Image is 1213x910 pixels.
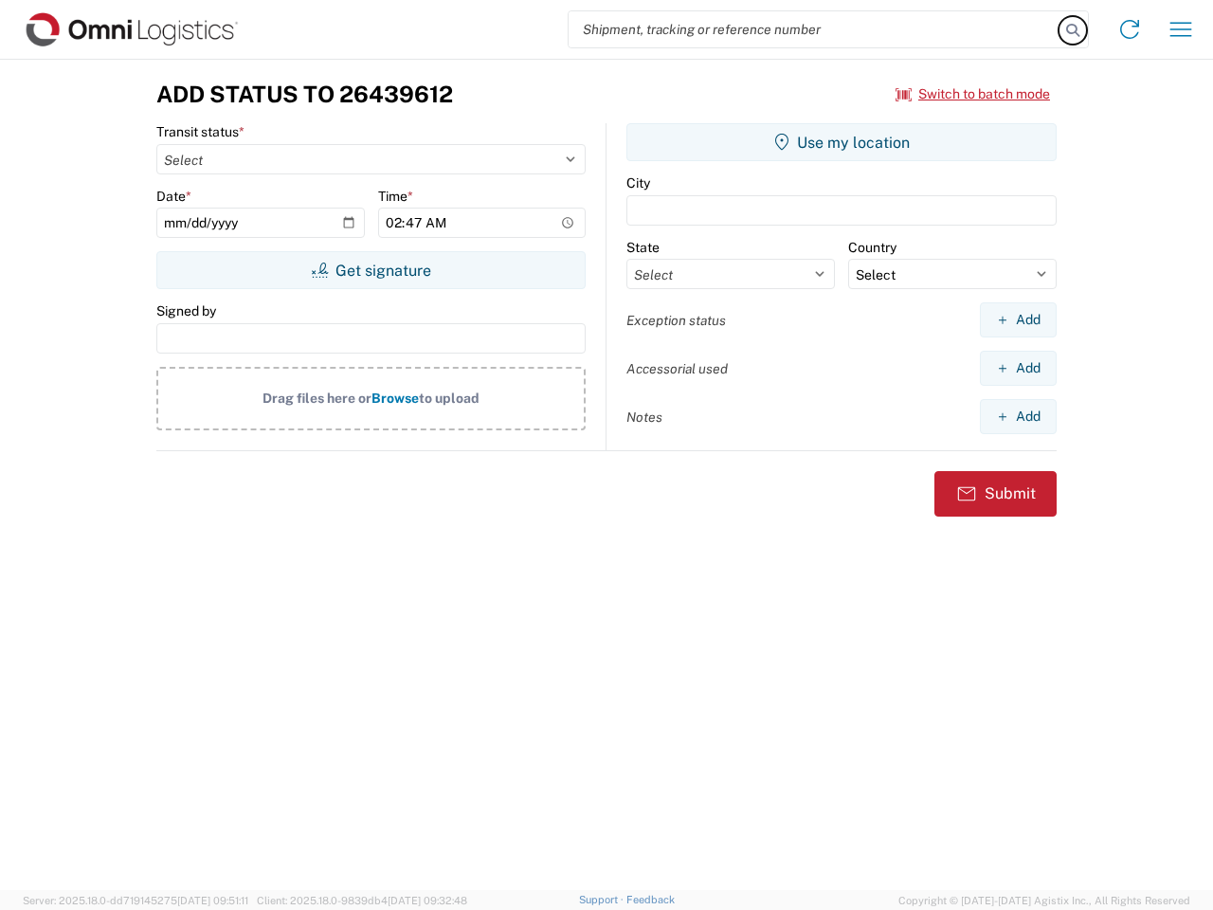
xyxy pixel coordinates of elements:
[156,81,453,108] h3: Add Status to 26439612
[156,123,244,140] label: Transit status
[898,892,1190,909] span: Copyright © [DATE]-[DATE] Agistix Inc., All Rights Reserved
[23,895,248,906] span: Server: 2025.18.0-dd719145275
[371,391,419,406] span: Browse
[156,302,216,319] label: Signed by
[156,251,586,289] button: Get signature
[896,79,1050,110] button: Switch to batch mode
[569,11,1059,47] input: Shipment, tracking or reference number
[263,391,371,406] span: Drag files here or
[980,399,1057,434] button: Add
[378,188,413,205] label: Time
[579,894,626,905] a: Support
[419,391,480,406] span: to upload
[388,895,467,906] span: [DATE] 09:32:48
[934,471,1057,517] button: Submit
[980,302,1057,337] button: Add
[626,312,726,329] label: Exception status
[257,895,467,906] span: Client: 2025.18.0-9839db4
[626,174,650,191] label: City
[626,894,675,905] a: Feedback
[980,351,1057,386] button: Add
[156,188,191,205] label: Date
[626,123,1057,161] button: Use my location
[626,360,728,377] label: Accessorial used
[626,409,662,426] label: Notes
[626,239,660,256] label: State
[848,239,896,256] label: Country
[177,895,248,906] span: [DATE] 09:51:11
